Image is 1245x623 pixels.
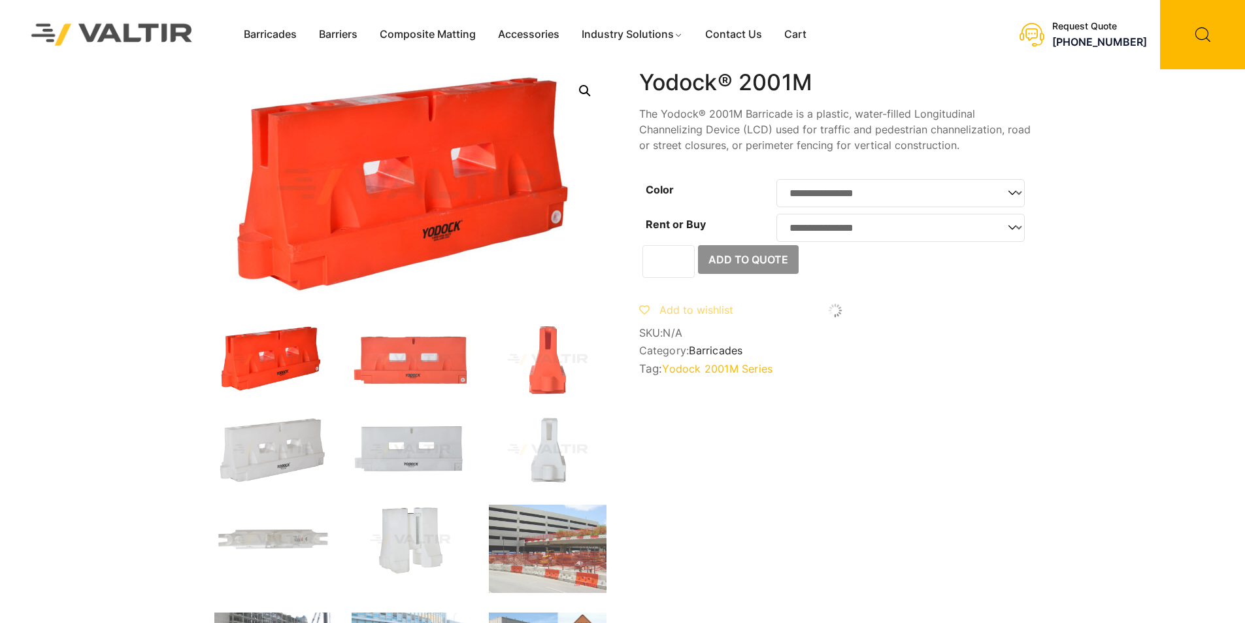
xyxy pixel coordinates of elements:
[639,69,1031,96] h1: Yodock® 2001M
[352,324,469,395] img: 2001M_Org_Front.jpg
[214,505,332,575] img: 2001M_Nat_Top.jpg
[369,25,487,44] a: Composite Matting
[14,7,210,62] img: Valtir Rentals
[233,25,308,44] a: Barricades
[639,345,1031,357] span: Category:
[639,327,1031,339] span: SKU:
[489,505,606,593] img: Convention Center Construction Project
[646,183,674,196] label: Color
[489,414,606,485] img: 2001M_Nat_Side.jpg
[663,326,682,339] span: N/A
[639,362,1031,375] span: Tag:
[352,505,469,575] img: 2001M_Org_Top.jpg
[308,25,369,44] a: Barriers
[214,324,332,395] img: 2001M_Org_3Q.jpg
[487,25,571,44] a: Accessories
[642,245,695,278] input: Product quantity
[694,25,773,44] a: Contact Us
[773,25,818,44] a: Cart
[639,106,1031,153] p: The Yodock® 2001M Barricade is a plastic, water-filled Longitudinal Channelizing Device (LCD) use...
[352,414,469,485] img: 2001M_Nat_Front.jpg
[571,25,694,44] a: Industry Solutions
[689,344,742,357] a: Barricades
[1052,21,1147,32] div: Request Quote
[214,414,332,485] img: 2001M_Nat_3Q.jpg
[489,324,606,395] img: 2001M_Org_Side.jpg
[698,245,799,274] button: Add to Quote
[662,362,772,375] a: Yodock 2001M Series
[1052,35,1147,48] a: [PHONE_NUMBER]
[646,218,706,231] label: Rent or Buy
